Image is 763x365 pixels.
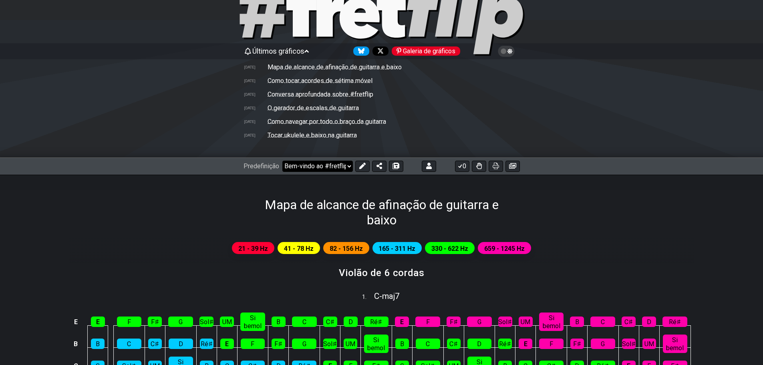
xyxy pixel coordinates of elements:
font: D [179,340,183,348]
font: Si bemol [666,336,684,352]
font: Violão de 6 cordas [339,267,425,278]
tr: Como tocar acordes de sétima móvel no violão [244,74,520,87]
select: Predefinição [282,161,353,172]
font: F [127,318,131,326]
font: UM [644,340,654,348]
font: [DATE] [244,65,256,69]
font: Mapa de alcance de afinação de guitarra e baixo [265,197,499,228]
font: F♯ [151,318,159,326]
font: E [400,318,404,326]
font: 165 - 311 Hz [378,244,415,252]
font: [DATE] [244,106,256,110]
font: Como tocar acordes de sétima móvel [268,77,372,85]
font: Si bemol [543,314,560,330]
font: C♯ [326,318,334,326]
font: B [400,340,404,348]
tr: Um gráfico mostrando as faixas de afinação para diferentes configurações de cordas e afinações [244,60,520,74]
span: Alternar tema claro/escuro [502,48,511,55]
font: UM [222,318,232,326]
font: UM [346,340,355,348]
font: F [251,340,254,348]
tr: Conversa aprofundada sobre #fretflip pelo Google NotebookLM [244,87,520,101]
a: #fretflip no Pinterest [389,46,460,56]
font: B [276,318,280,326]
font: C♯ [624,318,633,326]
font: C [601,318,605,326]
font: Como navegar por todo o braço da guitarra [268,118,386,125]
font: D [348,318,353,326]
button: 0 [455,161,469,172]
a: Siga #fretflip no X [369,46,389,56]
font: . [365,294,366,300]
font: B [74,340,78,348]
tr: Como criar tabelas de escalas e acordes [244,101,520,115]
font: G [601,340,605,348]
font: Si bemol [244,314,262,330]
font: F♯ [573,340,581,348]
font: Predefinição [244,162,279,170]
font: B [96,340,100,348]
font: [DATE] [244,79,256,83]
font: Ré♯ [669,318,681,326]
font: Sol♯ [323,340,337,348]
font: F [426,318,430,326]
font: Tocar ukulele e baixo na guitarra [268,131,357,139]
font: 1 [362,294,365,300]
font: G [477,318,481,326]
button: Editar predefinição [355,161,370,172]
font: C [426,340,430,348]
font: maj7 [382,291,400,301]
font: Galeria de gráficos [403,47,455,55]
font: Ré♯ [499,340,511,348]
font: UM [521,318,530,326]
font: B [575,318,579,326]
font: E [74,318,78,326]
font: Sol♯ [622,340,636,348]
font: Si bemol [367,336,385,352]
font: Sol♯ [498,318,512,326]
font: [DATE] [244,92,256,97]
a: Siga #fretflip no Bluesky [350,46,369,56]
button: Alternar Destreza para todos os trastes [472,161,486,172]
font: [DATE] [244,133,256,137]
font: E [225,340,229,348]
button: Criar imagem [505,161,520,172]
font: F♯ [450,318,458,326]
font: 0 [463,162,466,170]
font: G [179,318,183,326]
font: C [302,318,306,326]
font: 41 - 78 Hz [284,244,314,252]
font: F♯ [274,340,282,348]
button: Sair [422,161,436,172]
font: D [477,340,481,348]
font: E [96,318,100,326]
font: 659 - 1245 Hz [484,244,525,252]
font: 21 - 39 Hz [238,244,268,252]
font: C [127,340,131,348]
button: Imprimir [489,161,503,172]
font: - [379,291,382,301]
tr: Como tocar ukulele e baixo na sua guitarra [244,128,520,142]
font: [DATE] [244,119,256,124]
font: Últimos gráficos [252,47,304,55]
font: F [550,340,553,348]
font: Mapa de alcance de afinação de guitarra e baixo [268,63,402,71]
button: Compartilhar predefinição [372,161,387,172]
font: Ré♯ [201,340,213,348]
font: C♯ [151,340,159,348]
font: C♯ [449,340,458,348]
font: G [302,340,306,348]
font: C [374,291,379,301]
font: D [647,318,651,326]
font: O gerador de escalas de guitarra [268,104,359,112]
button: Salvar como (faz uma cópia) [389,161,403,172]
font: Ré♯ [370,318,382,326]
tr: Padrões de notas para navegar por todo o braço da guitarra [244,115,520,128]
font: Conversa aprofundada sobre #fretflip [268,91,373,98]
font: 330 - 622 Hz [431,244,468,252]
font: 82 - 156 Hz [330,244,363,252]
font: Sol♯ [200,318,213,326]
font: E [524,340,527,348]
